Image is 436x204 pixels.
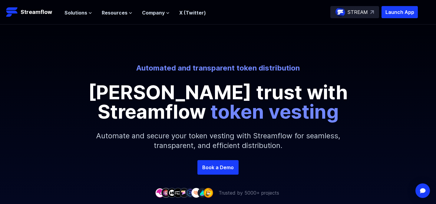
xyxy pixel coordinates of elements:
button: Launch App [381,6,418,18]
img: company-6 [185,188,195,197]
img: company-5 [179,188,189,197]
p: STREAM [348,8,368,16]
a: STREAM [330,6,379,18]
a: X (Twitter) [179,10,206,16]
p: Trusted by 5000+ projects [219,189,279,196]
span: token vesting [210,100,339,123]
p: [PERSON_NAME] trust with Streamflow [82,83,354,121]
img: company-4 [173,188,183,197]
img: streamflow-logo-circle.png [335,7,345,17]
a: Streamflow [6,6,58,18]
img: top-right-arrow.svg [370,10,374,14]
img: company-9 [203,188,213,197]
button: Solutions [64,9,92,16]
img: company-8 [197,188,207,197]
img: Streamflow Logo [6,6,18,18]
div: Open Intercom Messenger [415,183,430,198]
p: Streamflow [21,8,52,16]
span: Resources [102,9,127,16]
span: Company [142,9,165,16]
a: Book a Demo [197,160,239,175]
img: company-3 [167,188,177,197]
p: Automate and secure your token vesting with Streamflow for seamless, transparent, and efficient d... [88,121,348,160]
button: Resources [102,9,132,16]
img: company-7 [191,188,201,197]
span: Solutions [64,9,87,16]
img: company-1 [155,188,165,197]
img: company-2 [161,188,171,197]
button: Company [142,9,170,16]
p: Automated and transparent token distribution [50,63,386,73]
